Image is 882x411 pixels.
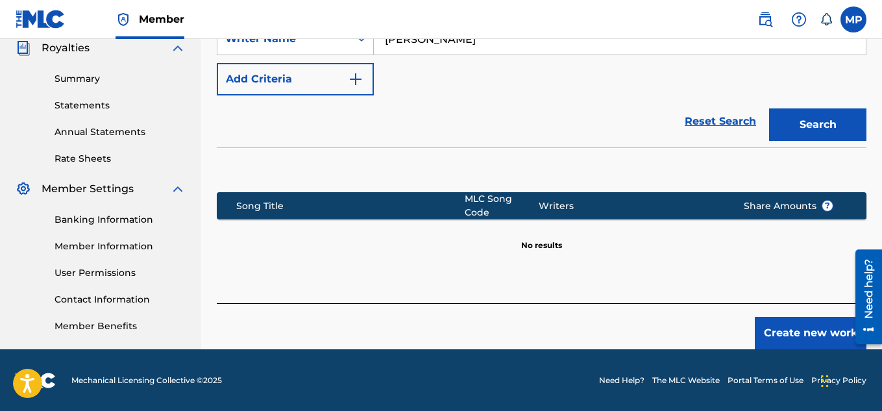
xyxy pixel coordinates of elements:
[348,71,363,87] img: 9d2ae6d4665cec9f34b9.svg
[786,6,812,32] div: Help
[139,12,184,27] span: Member
[757,12,773,27] img: search
[55,266,186,280] a: User Permissions
[822,201,833,211] span: ?
[521,224,562,251] p: No results
[820,13,833,26] div: Notifications
[652,375,720,386] a: The MLC Website
[744,199,833,213] span: Share Amounts
[728,375,803,386] a: Portal Terms of Use
[840,6,866,32] div: User Menu
[752,6,778,32] a: Public Search
[16,373,56,388] img: logo
[236,199,465,213] div: Song Title
[791,12,807,27] img: help
[71,375,222,386] span: Mechanical Licensing Collective © 2025
[599,375,644,386] a: Need Help?
[225,31,342,47] div: Writer Name
[170,40,186,56] img: expand
[55,152,186,166] a: Rate Sheets
[846,245,882,349] iframe: Resource Center
[217,63,374,95] button: Add Criteria
[116,12,131,27] img: Top Rightsholder
[817,349,882,411] iframe: Chat Widget
[55,213,186,227] a: Banking Information
[16,181,31,197] img: Member Settings
[465,192,539,219] div: MLC Song Code
[42,181,134,197] span: Member Settings
[821,362,829,401] div: Drag
[55,293,186,306] a: Contact Information
[539,199,724,213] div: Writers
[16,40,31,56] img: Royalties
[769,108,866,141] button: Search
[678,107,763,136] a: Reset Search
[755,317,866,349] button: Create new work
[811,375,866,386] a: Privacy Policy
[55,99,186,112] a: Statements
[55,319,186,333] a: Member Benefits
[42,40,90,56] span: Royalties
[55,72,186,86] a: Summary
[16,10,66,29] img: MLC Logo
[55,125,186,139] a: Annual Statements
[55,240,186,253] a: Member Information
[170,181,186,197] img: expand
